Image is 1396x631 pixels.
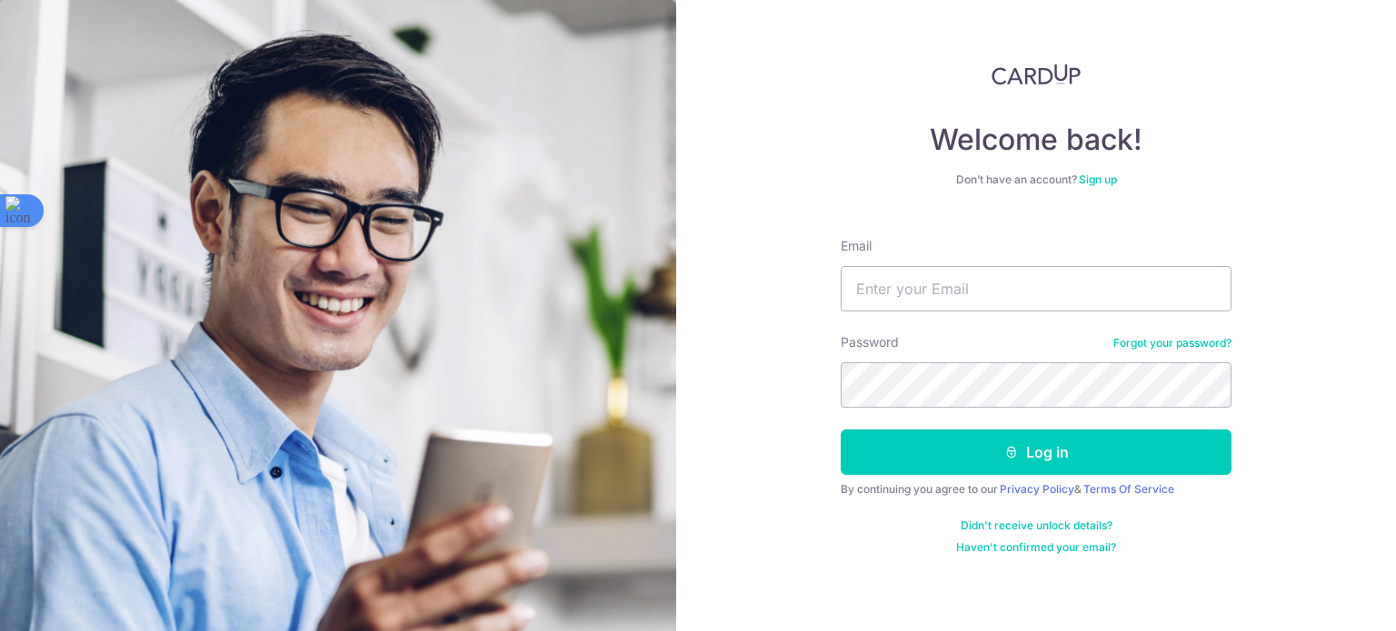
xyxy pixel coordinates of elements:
[841,429,1231,475] button: Log in
[956,540,1116,555] a: Haven't confirmed your email?
[841,173,1231,187] div: Don’t have an account?
[841,333,899,351] label: Password
[992,64,1081,85] img: CardUp Logo
[841,122,1231,158] h4: Welcome back!
[841,237,872,255] label: Email
[961,518,1112,533] a: Didn't receive unlock details?
[841,482,1231,497] div: By continuing you agree to our &
[841,266,1231,311] input: Enter your Email
[1113,336,1231,350] a: Forgot your password?
[1083,482,1174,496] a: Terms Of Service
[1079,173,1117,186] a: Sign up
[1000,482,1074,496] a: Privacy Policy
